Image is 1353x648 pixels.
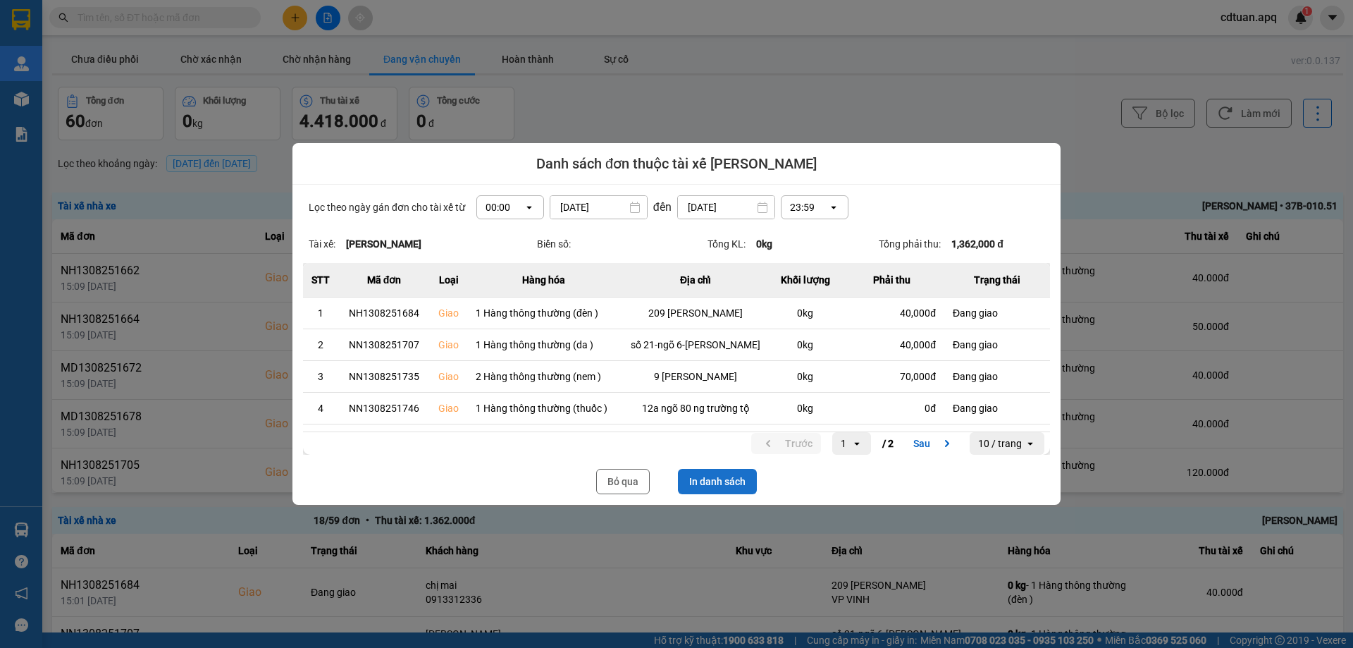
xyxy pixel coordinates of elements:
div: số 21-ngõ 6-[PERSON_NAME] [628,338,763,352]
input: Select a date. [678,196,774,219]
div: NN1308251707 [347,338,421,352]
span: / 2 [882,435,894,452]
div: 3 [311,369,330,384]
div: 1 [841,436,846,451]
div: 1 Hàng thông thường (thuốc ) [476,401,611,415]
div: đến [648,198,677,216]
th: Địa chỉ [619,263,772,298]
div: 23:59 [790,200,815,214]
div: Đang giao [953,338,1042,352]
div: 0 kg [780,338,830,352]
div: 2 [311,338,330,352]
th: Hàng hóa [467,263,619,298]
div: Đang giao [953,369,1042,384]
div: dialog [292,143,1061,505]
button: next page. current page 1 / 2 [905,433,964,454]
div: NN1308251746 [347,401,421,415]
div: Đang giao [953,306,1042,320]
div: Tổng phải thu: [879,236,1050,252]
input: Selected 23:59. Select a time, 24-hour format. [816,200,817,214]
th: Phải thu [839,263,944,298]
div: Tổng KL: [708,236,879,252]
div: 0 kg [780,306,830,320]
div: 4 [311,401,330,415]
div: Giao [438,338,459,352]
div: 9 [PERSON_NAME] [628,369,763,384]
span: Danh sách đơn thuộc tài xế [PERSON_NAME] [536,154,817,173]
div: 209 [PERSON_NAME] [628,306,763,320]
svg: open [524,202,535,213]
div: 1 Hàng thông thường (da ) [476,338,611,352]
div: 1 Hàng thông thường (đèn ) [476,306,611,320]
th: Trạng thái [944,263,1050,298]
div: Giao [438,306,459,320]
div: Tài xế: [309,236,537,252]
div: 0 kg [780,369,830,384]
strong: [PERSON_NAME] [346,238,421,250]
div: 12a ngõ 80 ng trường tộ [628,401,763,415]
div: 40,000 đ [847,338,936,352]
svg: open [851,438,863,449]
div: 2 Hàng thông thường (nem ) [476,369,611,384]
div: Giao [438,369,459,384]
div: NH1308251684 [347,306,421,320]
div: NN1308251735 [347,369,421,384]
strong: 0 kg [756,238,772,250]
div: Đang giao [953,401,1042,415]
strong: 1,362,000 đ [951,238,1003,250]
div: Lọc theo ngày gán đơn cho tài xế từ [303,195,1050,219]
svg: open [1025,438,1036,449]
div: Biển số: [537,236,708,252]
div: 0 kg [780,401,830,415]
th: Khối lượng [772,263,839,298]
th: STT [303,263,338,298]
button: Bỏ qua [596,469,650,494]
input: Select a date. [550,196,647,219]
div: 0 đ [847,401,936,415]
th: Mã đơn [338,263,430,298]
div: Giao [438,401,459,415]
div: 00:00 [486,200,510,214]
th: Loại [430,263,467,298]
button: In danh sách [678,469,757,494]
div: 1 [311,306,330,320]
div: 70,000 đ [847,369,936,384]
div: 10 / trang [978,436,1022,451]
button: previous page. current page 1 / 2 [751,433,821,454]
input: Selected 10 / trang. [1023,436,1025,451]
input: Selected 00:00. Select a time, 24-hour format. [512,200,513,214]
svg: open [828,202,839,213]
div: 40,000 đ [847,306,936,320]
